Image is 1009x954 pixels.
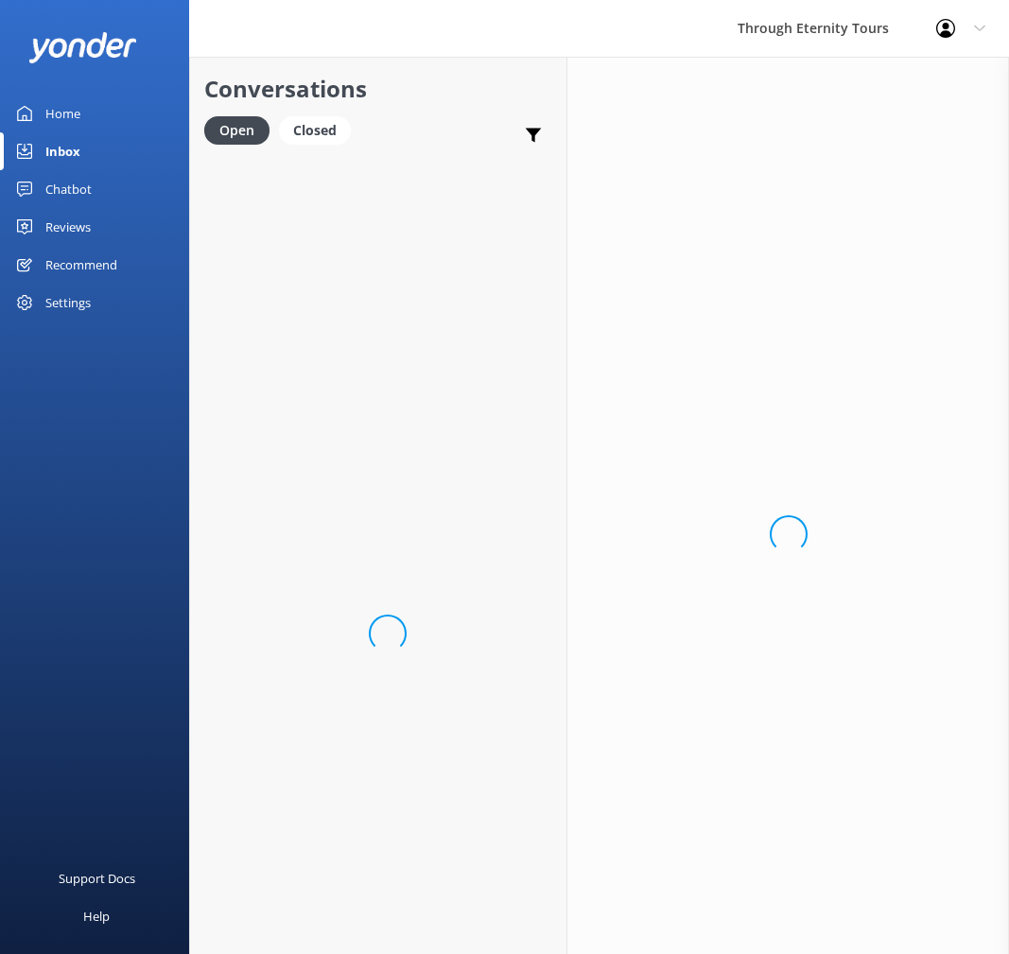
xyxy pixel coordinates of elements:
[83,897,110,935] div: Help
[279,116,351,145] div: Closed
[45,284,91,321] div: Settings
[45,208,91,246] div: Reviews
[204,119,279,140] a: Open
[45,95,80,132] div: Home
[279,119,360,140] a: Closed
[59,859,135,897] div: Support Docs
[45,170,92,208] div: Chatbot
[45,246,117,284] div: Recommend
[204,116,270,145] div: Open
[28,32,137,63] img: yonder-white-logo.png
[204,71,552,107] h2: Conversations
[45,132,80,170] div: Inbox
